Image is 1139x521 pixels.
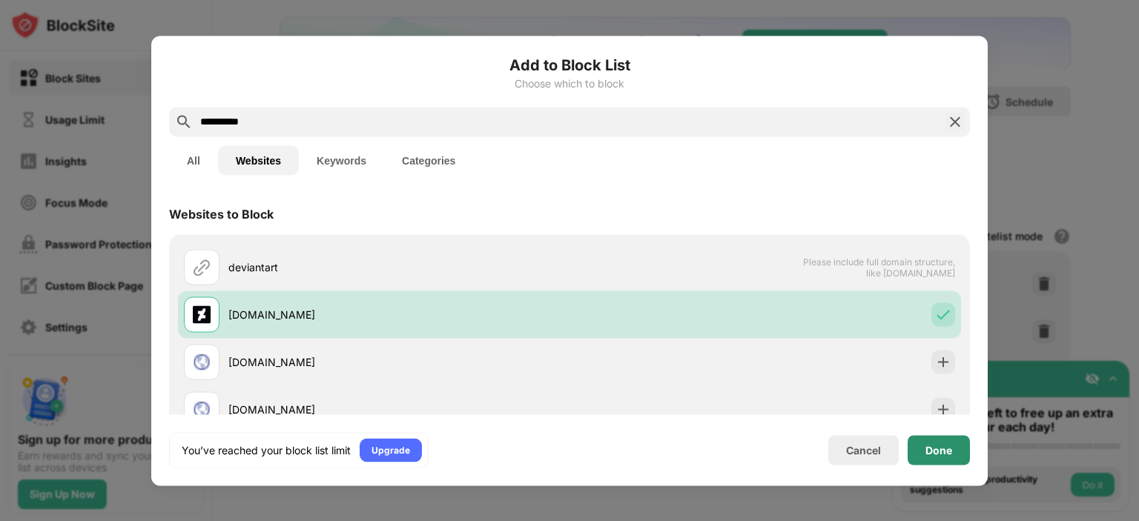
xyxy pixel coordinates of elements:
[169,145,218,175] button: All
[372,442,410,457] div: Upgrade
[925,444,952,456] div: Done
[228,259,569,275] div: deviantart
[299,145,384,175] button: Keywords
[193,305,211,323] img: favicons
[169,77,970,89] div: Choose which to block
[802,256,955,278] span: Please include full domain structure, like [DOMAIN_NAME]
[193,258,211,276] img: url.svg
[228,354,569,370] div: [DOMAIN_NAME]
[846,444,881,457] div: Cancel
[218,145,299,175] button: Websites
[175,113,193,130] img: search.svg
[182,442,351,457] div: You’ve reached your block list limit
[193,353,211,371] img: favicons
[193,400,211,418] img: favicons
[228,307,569,322] div: [DOMAIN_NAME]
[384,145,473,175] button: Categories
[228,402,569,417] div: [DOMAIN_NAME]
[946,113,964,130] img: search-close
[169,53,970,76] h6: Add to Block List
[169,206,274,221] div: Websites to Block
